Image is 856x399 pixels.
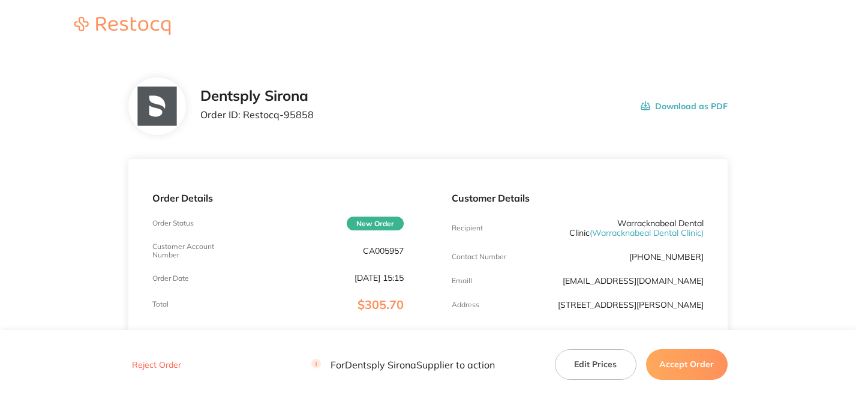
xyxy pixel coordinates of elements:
p: Customer Details [452,193,703,203]
button: Accept Order [646,349,728,379]
p: [STREET_ADDRESS][PERSON_NAME] [558,300,704,310]
img: Restocq logo [62,17,182,35]
span: New Order [347,217,404,230]
a: [EMAIL_ADDRESS][DOMAIN_NAME] [563,275,704,286]
span: ( Warracknabeal Dental Clinic ) [590,227,704,238]
p: Contact Number [452,253,506,261]
h2: Dentsply Sirona [200,88,314,104]
p: CA005957 [363,246,404,256]
p: Order Date [152,274,189,283]
p: Order Status [152,219,194,227]
button: Reject Order [128,359,185,370]
span: $305.70 [358,297,404,312]
a: Restocq logo [62,17,182,37]
button: Download as PDF [641,88,728,125]
p: Emaill [452,277,472,285]
p: Address [452,301,479,309]
button: Edit Prices [555,349,636,379]
p: Warracknabeal Dental Clinic [536,218,704,238]
img: NTllNzd2NQ [137,87,176,126]
p: For Dentsply Sirona Supplier to action [311,359,495,370]
p: Total [152,300,169,308]
p: [PHONE_NUMBER] [629,252,704,262]
p: Order Details [152,193,404,203]
p: [DATE] 15:15 [355,273,404,283]
p: Order ID: Restocq- 95858 [200,109,314,120]
p: Customer Account Number [152,242,236,259]
p: Recipient [452,224,483,232]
